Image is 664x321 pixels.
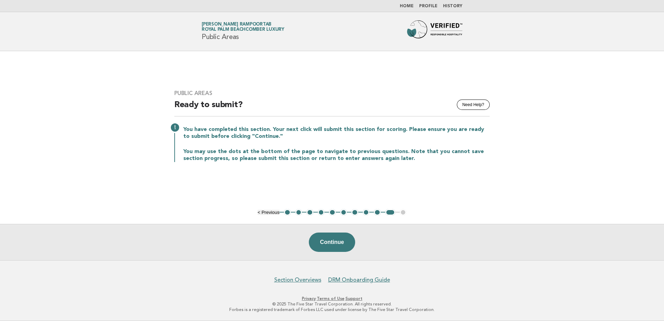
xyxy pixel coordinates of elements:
h3: Public Areas [174,90,490,97]
button: < Previous [258,210,279,215]
button: 8 [363,209,370,216]
img: Forbes Travel Guide [407,20,462,43]
button: 5 [329,209,336,216]
a: Section Overviews [274,276,321,283]
button: 2 [295,209,302,216]
button: 9 [374,209,381,216]
button: Continue [309,233,355,252]
a: DRM Onboarding Guide [328,276,390,283]
a: [PERSON_NAME] RampoortabRoyal Palm Beachcomber Luxury [202,22,284,32]
h1: Public Areas [202,22,284,40]
span: Royal Palm Beachcomber Luxury [202,28,284,32]
p: © 2025 The Five Star Travel Corporation. All rights reserved. [120,301,544,307]
button: 4 [318,209,325,216]
button: 10 [385,209,395,216]
a: Terms of Use [317,296,344,301]
a: Support [345,296,362,301]
a: Privacy [302,296,316,301]
button: 1 [284,209,291,216]
button: Need Help? [457,100,490,110]
button: 7 [351,209,358,216]
a: Home [400,4,414,8]
a: Profile [419,4,437,8]
p: You may use the dots at the bottom of the page to navigate to previous questions. Note that you c... [183,148,490,162]
button: 6 [340,209,347,216]
button: 3 [306,209,313,216]
h2: Ready to submit? [174,100,490,116]
p: · · [120,296,544,301]
p: You have completed this section. Your next click will submit this section for scoring. Please ens... [183,126,490,140]
a: History [443,4,462,8]
p: Forbes is a registered trademark of Forbes LLC used under license by The Five Star Travel Corpora... [120,307,544,312]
